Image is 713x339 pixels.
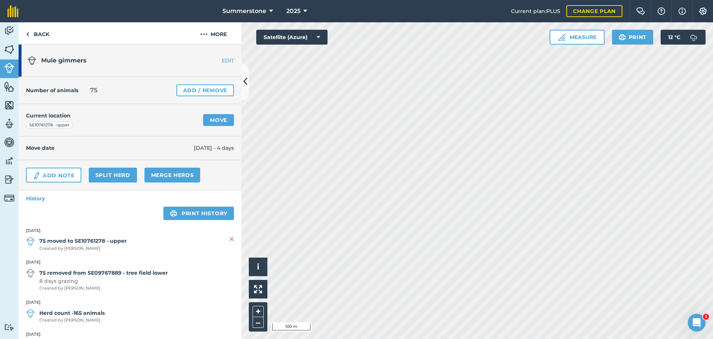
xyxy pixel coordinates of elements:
[41,57,87,64] span: Mule gimmers
[170,209,177,218] img: svg+xml;base64,PHN2ZyB4bWxucz0iaHR0cDovL3d3dy53My5vcmcvMjAwMC9zdmciIHdpZHRoPSIxOSIgaGVpZ2h0PSIyNC...
[619,33,626,42] img: svg+xml;base64,PHN2ZyB4bWxucz0iaHR0cDovL3d3dy53My5vcmcvMjAwMC9zdmciIHdpZHRoPSIxOSIgaGVpZ2h0PSIyNC...
[39,285,168,292] span: Created by [PERSON_NAME]
[26,168,81,183] a: Add Note
[26,309,35,318] img: svg+xml;base64,PD94bWwgdmVyc2lvbj0iMS4wIiBlbmNvZGluZz0idXRmLTgiPz4KPCEtLSBHZW5lcmF0b3I6IEFkb2JlIE...
[4,81,14,92] img: svg+xml;base64,PHN2ZyB4bWxucz0iaHR0cDovL3d3dy53My5vcmcvMjAwMC9zdmciIHdpZHRoPSI1NiIgaGVpZ2h0PSI2MC...
[253,306,264,317] button: +
[688,314,706,332] iframe: Intercom live chat
[26,269,35,278] img: svg+xml;base64,PD94bWwgdmVyc2lvbj0iMS4wIiBlbmNvZGluZz0idXRmLTgiPz4KPCEtLSBHZW5lcmF0b3I6IEFkb2JlIE...
[195,57,241,64] a: EDIT
[657,7,666,15] img: A question mark icon
[558,33,565,41] img: Ruler icon
[200,30,208,39] img: svg+xml;base64,PHN2ZyB4bWxucz0iaHR0cDovL3d3dy53My5vcmcvMjAwMC9zdmciIHdpZHRoPSIyMCIgaGVpZ2h0PSIyNC...
[163,207,234,220] a: Print history
[26,227,234,234] strong: [DATE]
[4,174,14,185] img: svg+xml;base64,PD94bWwgdmVyc2lvbj0iMS4wIiBlbmNvZGluZz0idXRmLTgiPz4KPCEtLSBHZW5lcmF0b3I6IEFkb2JlIE...
[39,237,127,245] strong: 75 moved to SE10761278 - upper
[4,155,14,167] img: svg+xml;base64,PD94bWwgdmVyc2lvbj0iMS4wIiBlbmNvZGluZz0idXRmLTgiPz4KPCEtLSBHZW5lcmF0b3I6IEFkb2JlIE...
[39,309,105,317] strong: Herd count -165 animals
[254,285,262,293] img: Four arrows, one pointing top left, one top right, one bottom right and the last bottom left
[566,5,622,17] a: Change plan
[253,317,264,328] button: –
[27,56,36,65] img: svg+xml;base64,PD94bWwgdmVyc2lvbj0iMS4wIiBlbmNvZGluZz0idXRmLTgiPz4KPCEtLSBHZW5lcmF0b3I6IEFkb2JlIE...
[176,84,234,96] a: Add / Remove
[26,112,71,120] h4: Current location
[89,168,137,183] a: Split herd
[19,190,241,207] a: History
[4,193,14,203] img: svg+xml;base64,PD94bWwgdmVyc2lvbj0iMS4wIiBlbmNvZGluZz0idXRmLTgiPz4KPCEtLSBHZW5lcmF0b3I6IEFkb2JlIE...
[144,168,201,183] a: Merge Herds
[90,86,97,95] span: 75
[612,30,654,45] button: Print
[39,269,168,277] strong: 75 removed from SE09767889 - tree field lower
[26,237,35,246] img: svg+xml;base64,PD94bWwgdmVyc2lvbj0iMS4wIiBlbmNvZGluZz0idXRmLTgiPz4KPCEtLSBHZW5lcmF0b3I6IEFkb2JlIE...
[668,30,680,45] span: 12 ° C
[661,30,706,45] button: 12 °C
[222,7,266,16] span: Summerstone
[703,314,709,320] span: 1
[257,262,259,271] span: i
[39,317,105,324] span: Created by [PERSON_NAME]
[4,44,14,55] img: svg+xml;base64,PHN2ZyB4bWxucz0iaHR0cDovL3d3dy53My5vcmcvMjAwMC9zdmciIHdpZHRoPSI1NiIgaGVpZ2h0PSI2MC...
[4,118,14,129] img: svg+xml;base64,PD94bWwgdmVyc2lvbj0iMS4wIiBlbmNvZGluZz0idXRmLTgiPz4KPCEtLSBHZW5lcmF0b3I6IEFkb2JlIE...
[26,331,234,338] strong: [DATE]
[186,22,241,44] button: More
[26,144,194,152] h4: Move date
[636,7,645,15] img: Two speech bubbles overlapping with the left bubble in the forefront
[26,30,29,39] img: svg+xml;base64,PHN2ZyB4bWxucz0iaHR0cDovL3d3dy53My5vcmcvMjAwMC9zdmciIHdpZHRoPSI5IiBoZWlnaHQ9IjI0Ii...
[4,137,14,148] img: svg+xml;base64,PD94bWwgdmVyc2lvbj0iMS4wIiBlbmNvZGluZz0idXRmLTgiPz4KPCEtLSBHZW5lcmF0b3I6IEFkb2JlIE...
[4,25,14,36] img: svg+xml;base64,PD94bWwgdmVyc2lvbj0iMS4wIiBlbmNvZGluZz0idXRmLTgiPz4KPCEtLSBHZW5lcmF0b3I6IEFkb2JlIE...
[194,144,234,152] span: [DATE] - 4 days
[4,100,14,111] img: svg+xml;base64,PHN2ZyB4bWxucz0iaHR0cDovL3d3dy53My5vcmcvMjAwMC9zdmciIHdpZHRoPSI1NiIgaGVpZ2h0PSI2MC...
[229,235,234,243] img: svg+xml;base64,PHN2ZyB4bWxucz0iaHR0cDovL3d3dy53My5vcmcvMjAwMC9zdmciIHdpZHRoPSIyMiIgaGVpZ2h0PSIzMC...
[4,63,14,73] img: svg+xml;base64,PD94bWwgdmVyc2lvbj0iMS4wIiBlbmNvZGluZz0idXRmLTgiPz4KPCEtLSBHZW5lcmF0b3I6IEFkb2JlIE...
[26,259,234,266] strong: [DATE]
[19,22,57,44] a: Back
[39,245,127,252] span: Created by [PERSON_NAME]
[33,171,41,180] img: svg+xml;base64,PD94bWwgdmVyc2lvbj0iMS4wIiBlbmNvZGluZz0idXRmLTgiPz4KPCEtLSBHZW5lcmF0b3I6IEFkb2JlIE...
[203,114,234,126] a: Move
[256,30,328,45] button: Satellite (Azure)
[39,277,168,285] span: 8 days grazing
[7,5,19,17] img: fieldmargin Logo
[286,7,300,16] span: 2025
[511,7,560,15] span: Current plan : PLUS
[686,30,701,45] img: svg+xml;base64,PD94bWwgdmVyc2lvbj0iMS4wIiBlbmNvZGluZz0idXRmLTgiPz4KPCEtLSBHZW5lcmF0b3I6IEFkb2JlIE...
[249,258,267,276] button: i
[678,7,686,16] img: svg+xml;base64,PHN2ZyB4bWxucz0iaHR0cDovL3d3dy53My5vcmcvMjAwMC9zdmciIHdpZHRoPSIxNyIgaGVpZ2h0PSIxNy...
[550,30,605,45] button: Measure
[26,86,78,94] h4: Number of animals
[26,299,234,306] strong: [DATE]
[4,324,14,331] img: svg+xml;base64,PD94bWwgdmVyc2lvbj0iMS4wIiBlbmNvZGluZz0idXRmLTgiPz4KPCEtLSBHZW5lcmF0b3I6IEFkb2JlIE...
[699,7,707,15] img: A cog icon
[26,122,73,129] div: SE10761278 - upper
